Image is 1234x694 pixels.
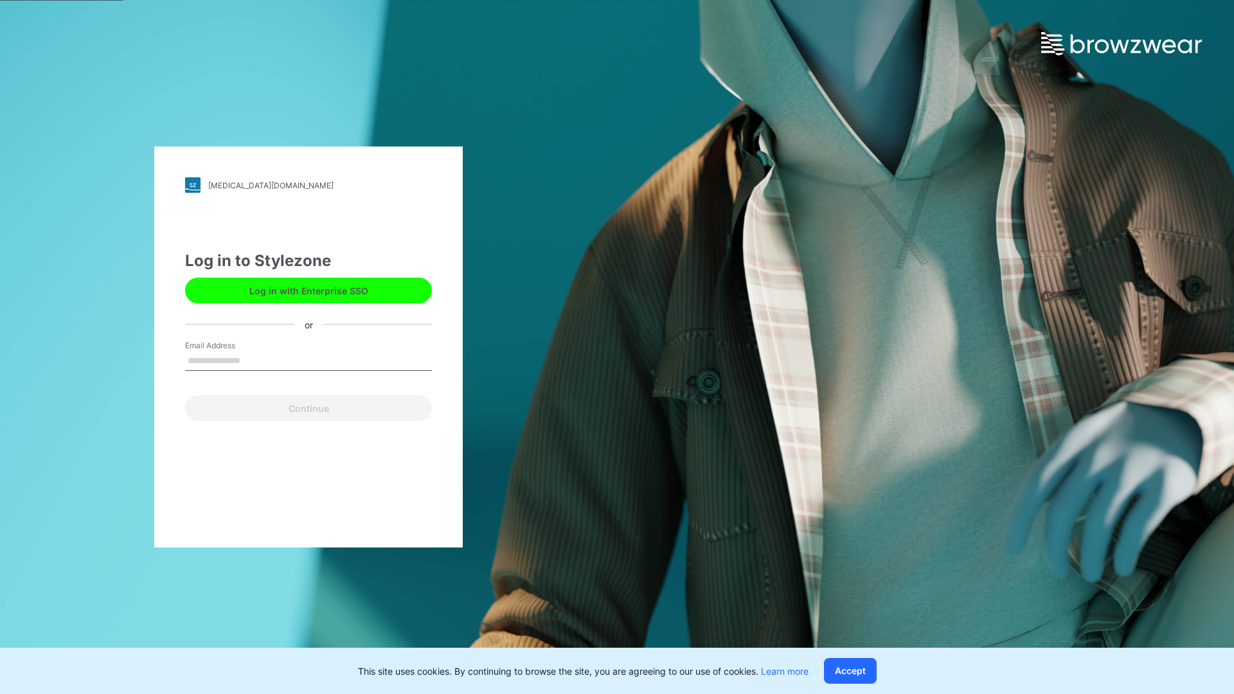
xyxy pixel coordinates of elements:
[358,664,809,678] p: This site uses cookies. By continuing to browse the site, you are agreeing to our use of cookies.
[185,249,432,272] div: Log in to Stylezone
[185,177,432,193] a: [MEDICAL_DATA][DOMAIN_NAME]
[185,278,432,303] button: Log in with Enterprise SSO
[185,177,201,193] img: stylezone-logo.562084cfcfab977791bfbf7441f1a819.svg
[208,181,334,190] div: [MEDICAL_DATA][DOMAIN_NAME]
[185,340,275,351] label: Email Address
[1041,32,1202,55] img: browzwear-logo.e42bd6dac1945053ebaf764b6aa21510.svg
[294,317,323,331] div: or
[824,658,877,684] button: Accept
[761,666,809,677] a: Learn more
